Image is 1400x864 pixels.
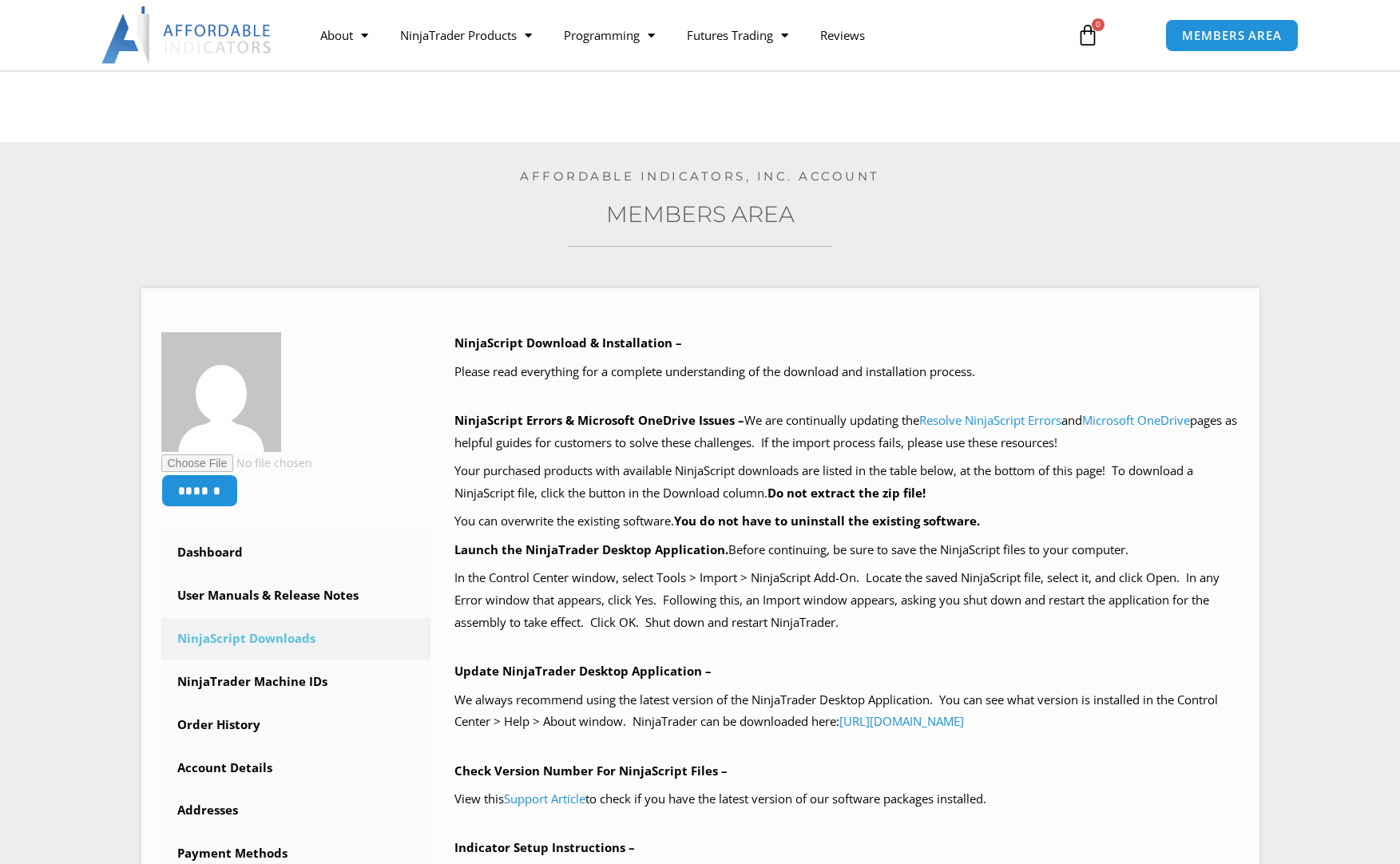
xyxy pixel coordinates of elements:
a: Account Details [161,747,431,789]
p: We are continually updating the and pages as helpful guides for customers to solve these challeng... [454,410,1239,454]
a: Order History [161,704,431,746]
a: Members Area [606,200,795,228]
img: 23325bb5e2f50b305c49cc4ca397b24500cab2afae66369ce6d25592675e4e4a [161,332,281,452]
b: NinjaScript Download & Installation – [454,335,682,351]
a: Support Article [504,791,585,807]
a: 0 [1053,12,1123,58]
a: Reviews [804,17,881,54]
a: Programming [548,17,671,54]
p: We always recommend using the latest version of the NinjaTrader Desktop Application. You can see ... [454,689,1239,734]
span: MEMBERS AREA [1182,30,1282,42]
a: Microsoft OneDrive [1082,412,1190,428]
a: [URL][DOMAIN_NAME] [839,713,964,729]
p: Before continuing, be sure to save the NinjaScript files to your computer. [454,539,1239,561]
p: In the Control Center window, select Tools > Import > NinjaScript Add-On. Locate the saved NinjaS... [454,567,1239,634]
p: You can overwrite the existing software. [454,510,1239,533]
a: User Manuals & Release Notes [161,575,431,616]
b: NinjaScript Errors & Microsoft OneDrive Issues – [454,412,744,428]
a: Resolve NinjaScript Errors [919,412,1061,428]
b: Do not extract the zip file! [767,485,926,501]
b: You do not have to uninstall the existing software. [674,513,980,529]
p: Your purchased products with available NinjaScript downloads are listed in the table below, at th... [454,460,1239,505]
a: MEMBERS AREA [1165,19,1299,52]
a: NinjaTrader Products [384,17,548,54]
a: NinjaScript Downloads [161,618,431,660]
p: View this to check if you have the latest version of our software packages installed. [454,788,1239,810]
a: Addresses [161,790,431,831]
b: Indicator Setup Instructions – [454,839,635,855]
span: 0 [1092,18,1105,31]
a: Futures Trading [671,17,804,54]
b: Update NinjaTrader Desktop Application – [454,663,712,679]
p: Please read everything for a complete understanding of the download and installation process. [454,361,1239,383]
b: Check Version Number For NinjaScript Files – [454,763,728,779]
a: NinjaTrader Machine IDs [161,661,431,703]
a: Dashboard [161,532,431,573]
nav: Menu [304,17,1058,54]
a: Affordable Indicators, Inc. Account [520,168,880,184]
a: About [304,17,384,54]
b: Launch the NinjaTrader Desktop Application. [454,541,728,557]
img: LogoAI | Affordable Indicators – NinjaTrader [101,6,273,64]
